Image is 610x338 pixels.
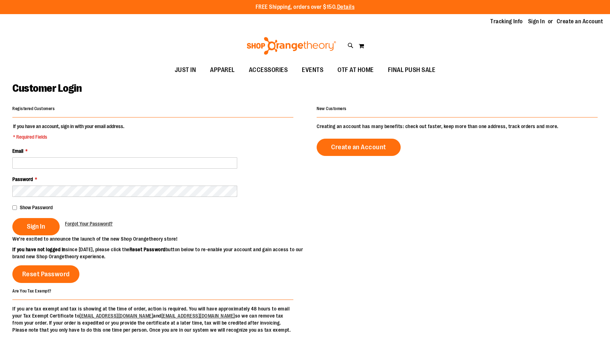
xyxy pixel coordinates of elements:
[12,106,55,111] strong: Registered Customers
[12,265,79,283] a: Reset Password
[161,313,235,319] a: [EMAIL_ADDRESS][DOMAIN_NAME]
[242,62,295,78] a: ACCESSORIES
[12,176,33,182] span: Password
[557,18,603,25] a: Create an Account
[330,62,381,78] a: OTF AT HOME
[317,123,598,130] p: Creating an account has many benefits: check out faster, keep more than one address, track orders...
[528,18,545,25] a: Sign In
[302,62,323,78] span: EVENTS
[65,220,113,227] a: Forgot Your Password?
[246,37,337,55] img: Shop Orangetheory
[317,139,401,156] a: Create an Account
[388,62,436,78] span: FINAL PUSH SALE
[13,133,124,140] span: * Required Fields
[12,247,66,252] strong: If you have not logged in
[295,62,330,78] a: EVENTS
[12,246,305,260] p: since [DATE], please click the button below to re-enable your account and gain access to our bran...
[203,62,242,78] a: APPAREL
[12,288,52,293] strong: Are You Tax Exempt?
[12,235,305,242] p: We’re excited to announce the launch of the new Shop Orangetheory store!
[175,62,196,78] span: JUST IN
[337,4,355,10] a: Details
[130,247,166,252] strong: Reset Password
[79,313,153,319] a: [EMAIL_ADDRESS][DOMAIN_NAME]
[490,18,523,25] a: Tracking Info
[12,218,60,235] button: Sign In
[168,62,203,78] a: JUST IN
[22,270,70,278] span: Reset Password
[210,62,235,78] span: APPAREL
[12,148,23,154] span: Email
[12,82,82,94] span: Customer Login
[337,62,374,78] span: OTF AT HOME
[12,305,293,333] p: If you are tax exempt and tax is showing at the time of order, action is required. You will have ...
[256,3,355,11] p: FREE Shipping, orders over $150.
[20,205,53,210] span: Show Password
[249,62,288,78] span: ACCESSORIES
[381,62,443,78] a: FINAL PUSH SALE
[331,143,386,151] span: Create an Account
[317,106,347,111] strong: New Customers
[27,223,45,230] span: Sign In
[65,221,113,227] span: Forgot Your Password?
[12,123,125,140] legend: If you have an account, sign in with your email address.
